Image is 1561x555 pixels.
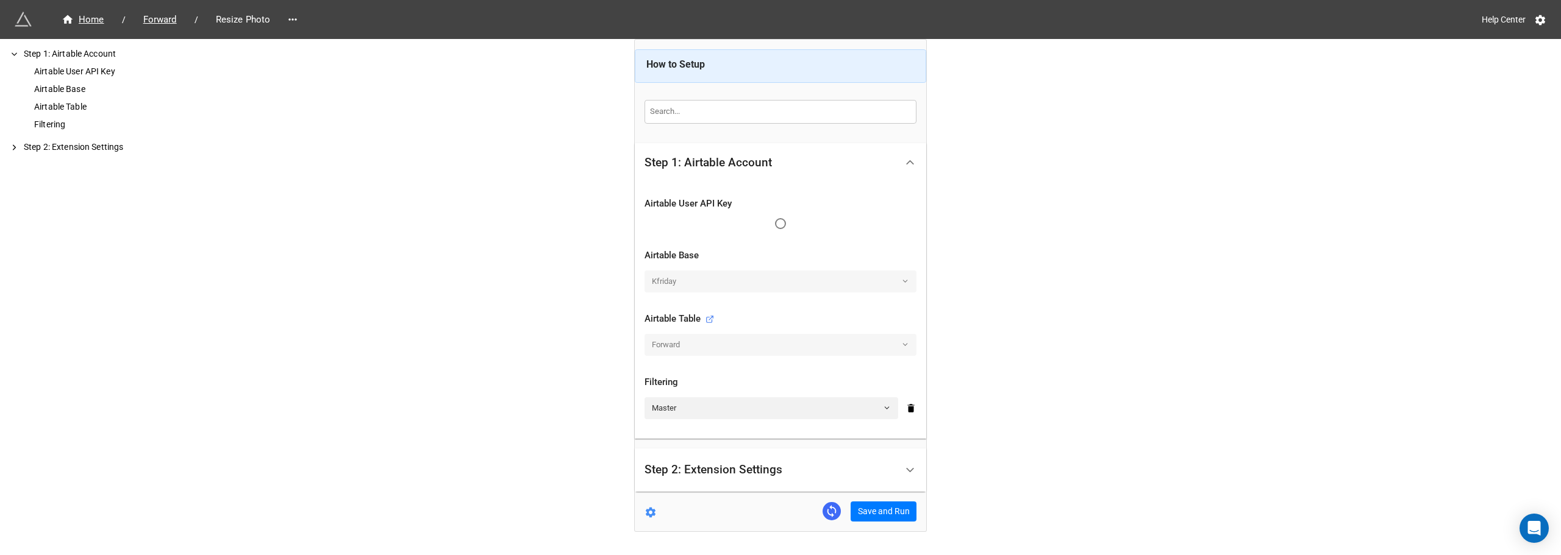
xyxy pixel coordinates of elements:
[645,375,916,390] div: Filtering
[645,312,714,327] div: Airtable Table
[645,100,916,123] input: Search...
[32,101,195,113] div: Airtable Table
[851,501,916,522] button: Save and Run
[21,141,195,154] div: Step 2: Extension Settings
[645,197,916,211] div: Airtable User API Key
[122,13,126,26] li: /
[1473,9,1534,30] a: Help Center
[645,249,916,263] div: Airtable Base
[32,83,195,96] div: Airtable Base
[1520,514,1549,543] div: Open Intercom Messenger
[823,502,841,520] a: Sync Base Structure
[646,58,705,70] b: How to Setup
[62,13,104,27] div: Home
[645,464,782,476] div: Step 2: Extension Settings
[635,143,926,182] div: Step 1: Airtable Account
[15,11,32,28] img: miniextensions-icon.73ae0678.png
[635,182,926,439] div: Step 1: Airtable Account
[32,65,195,78] div: Airtable User API Key
[49,12,283,27] nav: breadcrumb
[32,118,195,131] div: Filtering
[645,397,898,419] a: Master
[130,12,190,27] a: Forward
[209,13,278,27] span: Resize Photo
[635,448,926,492] div: Step 2: Extension Settings
[645,157,772,169] div: Step 1: Airtable Account
[21,48,195,60] div: Step 1: Airtable Account
[49,12,117,27] a: Home
[136,13,184,27] span: Forward
[195,13,198,26] li: /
